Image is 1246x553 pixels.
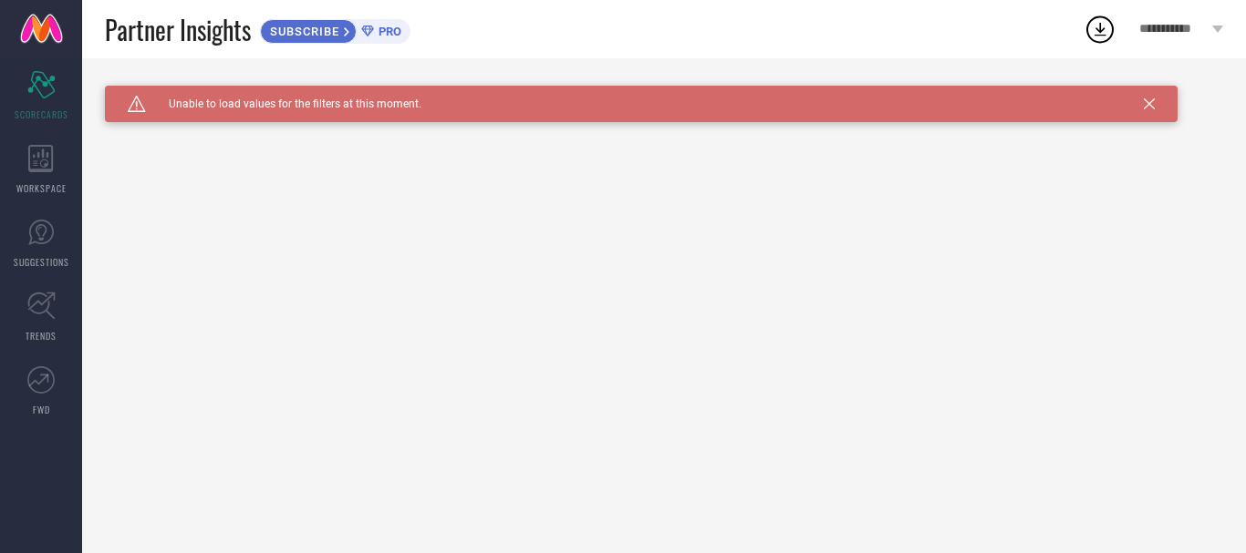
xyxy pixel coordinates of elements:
[105,86,1223,100] div: Unable to load filters at this moment. Please try later.
[15,108,68,121] span: SCORECARDS
[14,255,69,269] span: SUGGESTIONS
[1084,13,1116,46] div: Open download list
[33,403,50,416] span: FWD
[105,11,251,48] span: Partner Insights
[146,97,421,110] span: Unable to load values for the filters at this moment.
[374,25,401,38] span: PRO
[260,15,410,44] a: SUBSCRIBEPRO
[26,329,57,343] span: TRENDS
[16,181,67,195] span: WORKSPACE
[261,25,344,38] span: SUBSCRIBE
